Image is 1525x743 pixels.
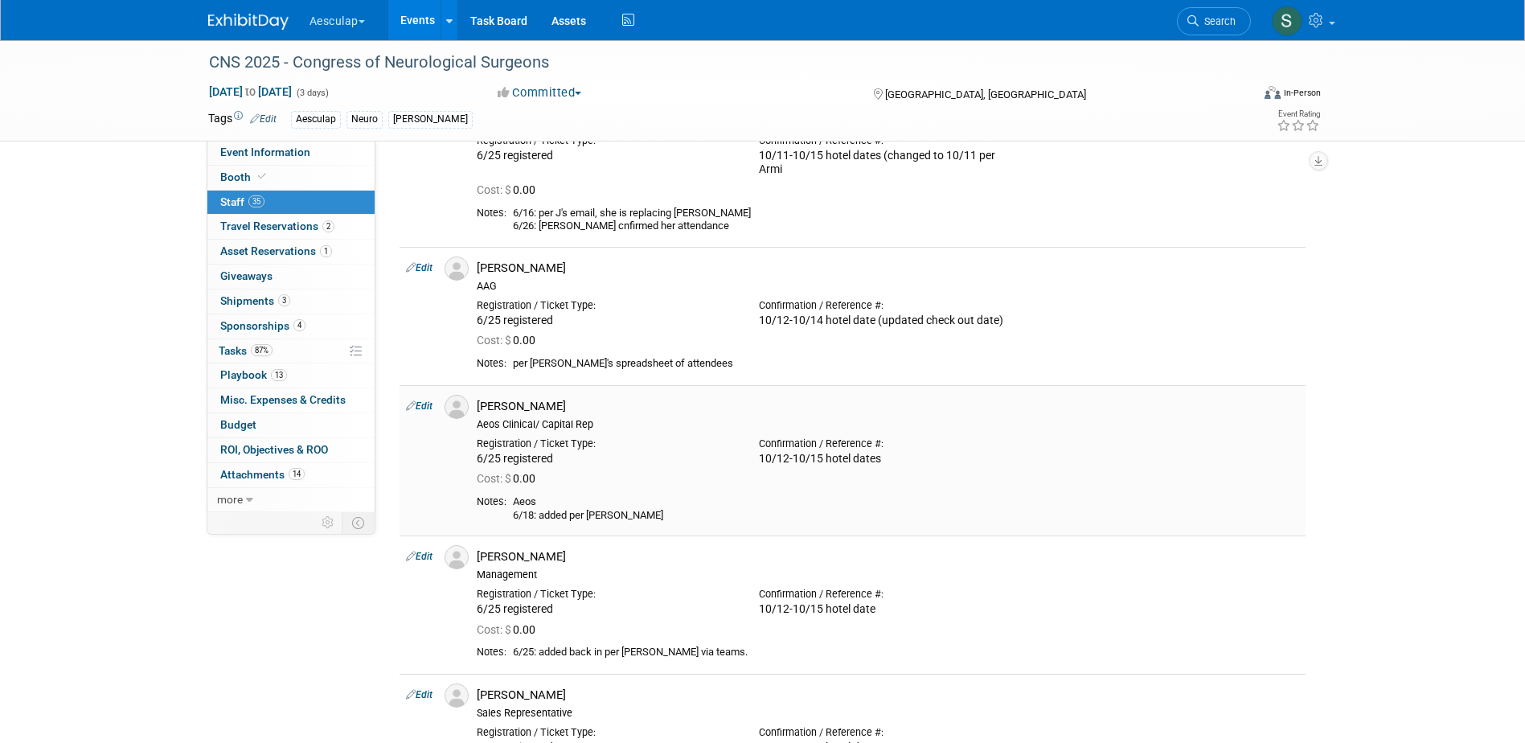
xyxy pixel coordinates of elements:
[207,314,375,339] a: Sponsorships4
[208,84,293,99] span: [DATE] [DATE]
[1277,110,1320,118] div: Event Rating
[759,314,1017,328] div: 10/12-10/14 hotel date (updated check out date)
[220,195,264,208] span: Staff
[759,726,1017,739] div: Confirmation / Reference #:
[207,488,375,512] a: more
[314,512,342,533] td: Personalize Event Tab Strip
[477,726,735,739] div: Registration / Ticket Type:
[207,413,375,437] a: Budget
[477,707,1299,720] div: Sales Representative
[759,588,1017,601] div: Confirmation / Reference #:
[295,88,329,98] span: (3 days)
[220,170,269,183] span: Booth
[258,172,266,181] i: Booth reservation complete
[207,438,375,462] a: ROI, Objectives & ROO
[207,388,375,413] a: Misc. Expenses & Credits
[346,111,383,128] div: Neuro
[885,88,1086,101] span: [GEOGRAPHIC_DATA], [GEOGRAPHIC_DATA]
[759,437,1017,450] div: Confirmation / Reference #:
[477,588,735,601] div: Registration / Ticket Type:
[477,314,735,328] div: 6/25 registered
[220,368,287,381] span: Playbook
[388,111,473,128] div: [PERSON_NAME]
[513,207,1299,233] div: 6/16: per J's email, she is replacing [PERSON_NAME] 6/26: [PERSON_NAME] cnfirmed her attendance
[513,357,1299,371] div: per [PERSON_NAME]'s spreadsheet of attendees
[207,265,375,289] a: Giveaways
[220,418,256,431] span: Budget
[1265,86,1281,99] img: Format-Inperson.png
[477,299,735,312] div: Registration / Ticket Type:
[322,220,334,232] span: 2
[445,683,469,708] img: Associate-Profile-5.png
[477,207,506,220] div: Notes:
[251,344,273,356] span: 87%
[759,149,1017,178] div: 10/11-10/15 hotel dates (changed to 10/11 per Armi
[759,602,1017,617] div: 10/12-10/15 hotel date
[477,623,542,636] span: 0.00
[477,437,735,450] div: Registration / Ticket Type:
[208,14,289,30] img: ExhibitDay
[1156,84,1322,108] div: Event Format
[477,183,542,196] span: 0.00
[220,393,346,406] span: Misc. Expenses & Credits
[1177,7,1251,35] a: Search
[445,395,469,419] img: Associate-Profile-5.png
[220,319,305,332] span: Sponsorships
[248,195,264,207] span: 35
[477,472,542,485] span: 0.00
[207,289,375,314] a: Shipments3
[220,146,310,158] span: Event Information
[477,623,513,636] span: Cost: $
[1283,87,1321,99] div: In-Person
[217,493,243,506] span: more
[477,334,513,347] span: Cost: $
[203,48,1227,77] div: CNS 2025 - Congress of Neurological Surgeons
[320,245,332,257] span: 1
[492,84,588,101] button: Committed
[477,418,1299,431] div: Aeos Clinical/ Capital Rep
[220,294,290,307] span: Shipments
[406,551,432,562] a: Edit
[208,110,277,129] td: Tags
[406,689,432,700] a: Edit
[445,257,469,281] img: Associate-Profile-5.png
[220,468,305,481] span: Attachments
[220,220,334,232] span: Travel Reservations
[477,495,506,508] div: Notes:
[220,269,273,282] span: Giveaways
[477,472,513,485] span: Cost: $
[1272,6,1302,36] img: Sara Hurson
[250,113,277,125] a: Edit
[406,262,432,273] a: Edit
[445,545,469,569] img: Associate-Profile-5.png
[477,261,1299,276] div: [PERSON_NAME]
[759,452,1017,466] div: 10/12-10/15 hotel dates
[477,602,735,617] div: 6/25 registered
[477,549,1299,564] div: [PERSON_NAME]
[477,688,1299,703] div: [PERSON_NAME]
[220,244,332,257] span: Asset Reservations
[207,363,375,388] a: Playbook13
[207,339,375,363] a: Tasks87%
[342,512,375,533] td: Toggle Event Tabs
[477,149,735,163] div: 6/25 registered
[477,646,506,659] div: Notes:
[477,452,735,466] div: 6/25 registered
[271,369,287,381] span: 13
[207,191,375,215] a: Staff35
[243,85,258,98] span: to
[291,111,341,128] div: Aesculap
[207,240,375,264] a: Asset Reservations1
[759,299,1017,312] div: Confirmation / Reference #:
[477,569,1299,581] div: Management
[289,468,305,480] span: 14
[513,646,1299,659] div: 6/25: added back in per [PERSON_NAME] via teams.
[219,344,273,357] span: Tasks
[207,463,375,487] a: Attachments14
[207,166,375,190] a: Booth
[1199,15,1236,27] span: Search
[477,357,506,370] div: Notes:
[207,141,375,165] a: Event Information
[207,215,375,239] a: Travel Reservations2
[278,294,290,306] span: 3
